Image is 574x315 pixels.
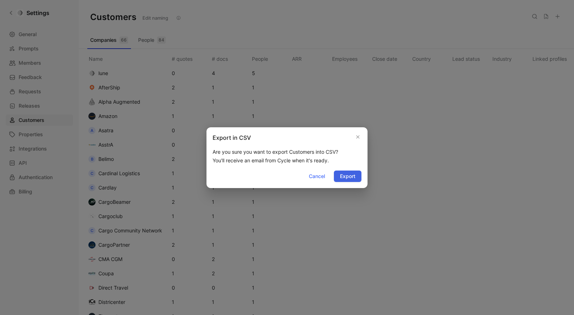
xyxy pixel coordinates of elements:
[213,133,251,142] h2: Export in CSV
[303,171,331,182] button: Cancel
[340,172,355,181] span: Export
[309,172,325,181] span: Cancel
[213,148,361,165] div: Are you sure you want to export Customers into CSV? You'll receive an email from Cycle when it's ...
[334,171,361,182] button: Export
